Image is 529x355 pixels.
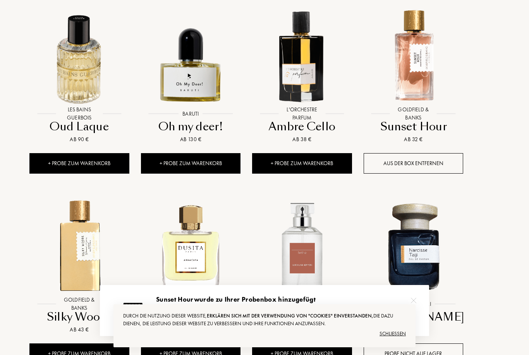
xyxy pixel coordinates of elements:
div: Ambre Cello [255,119,349,134]
div: + Probe zum Warenkorb [29,153,129,174]
a: Anamcara Parfums DusitaParfums DusitaAnamcaraAb 55 € [141,187,241,343]
img: Silky Woods Goldfield & Banks [29,196,129,296]
img: sample box 4 [117,295,148,326]
div: Ab 32 € [367,135,460,143]
a: Lethe Ulrich Lang[PERSON_NAME]LetheAb 125 € [252,187,352,343]
img: Lethe Ulrich Lang [252,196,352,296]
a: Narcisse Taiji Atelier MateriAtelier Materi[PERSON_NAME]Ab 49 € [364,187,464,343]
div: Silky Woods [33,309,126,324]
img: Sunset Hour Goldfield & Banks [363,5,464,106]
img: Narcisse Taiji Atelier Materi [363,196,464,296]
div: Sunset Hour [367,119,460,134]
span: erklären sich mit der Verwendung von "Cookies" einverstanden, [207,312,373,319]
div: [PERSON_NAME] [367,309,460,324]
div: Ab 38 € [255,135,349,143]
div: + Probe zum Warenkorb [252,153,352,174]
img: Ambre Cello L'Orchestre Parfum [252,5,352,106]
div: Durch die Nutzung dieser Website, die dazu dienen, die Leistung dieser Website zu verbessern und ... [123,312,406,328]
div: Ab 90 € [33,135,126,143]
div: Oh my deer! [144,119,238,134]
img: Anamcara Parfums Dusita [141,196,241,296]
div: Ab 43 € [33,326,126,334]
div: Schließen [123,328,406,340]
div: Oud Laque [33,119,126,134]
a: Silky Woods Goldfield & BanksGoldfield & BanksSilky WoodsAb 43 € [29,187,129,343]
div: Sunset Hour wurde zu Ihrer Probenbox hinzugefügt [156,295,417,305]
div: Ab 130 € [144,135,238,143]
div: + Probe zum Warenkorb [141,153,241,174]
img: cross.svg [411,298,416,303]
img: Oud Laque Les Bains Guerbois [29,5,129,106]
div: Aus der Box entfernen [364,153,464,174]
img: Oh my deer! Baruti [141,5,241,106]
